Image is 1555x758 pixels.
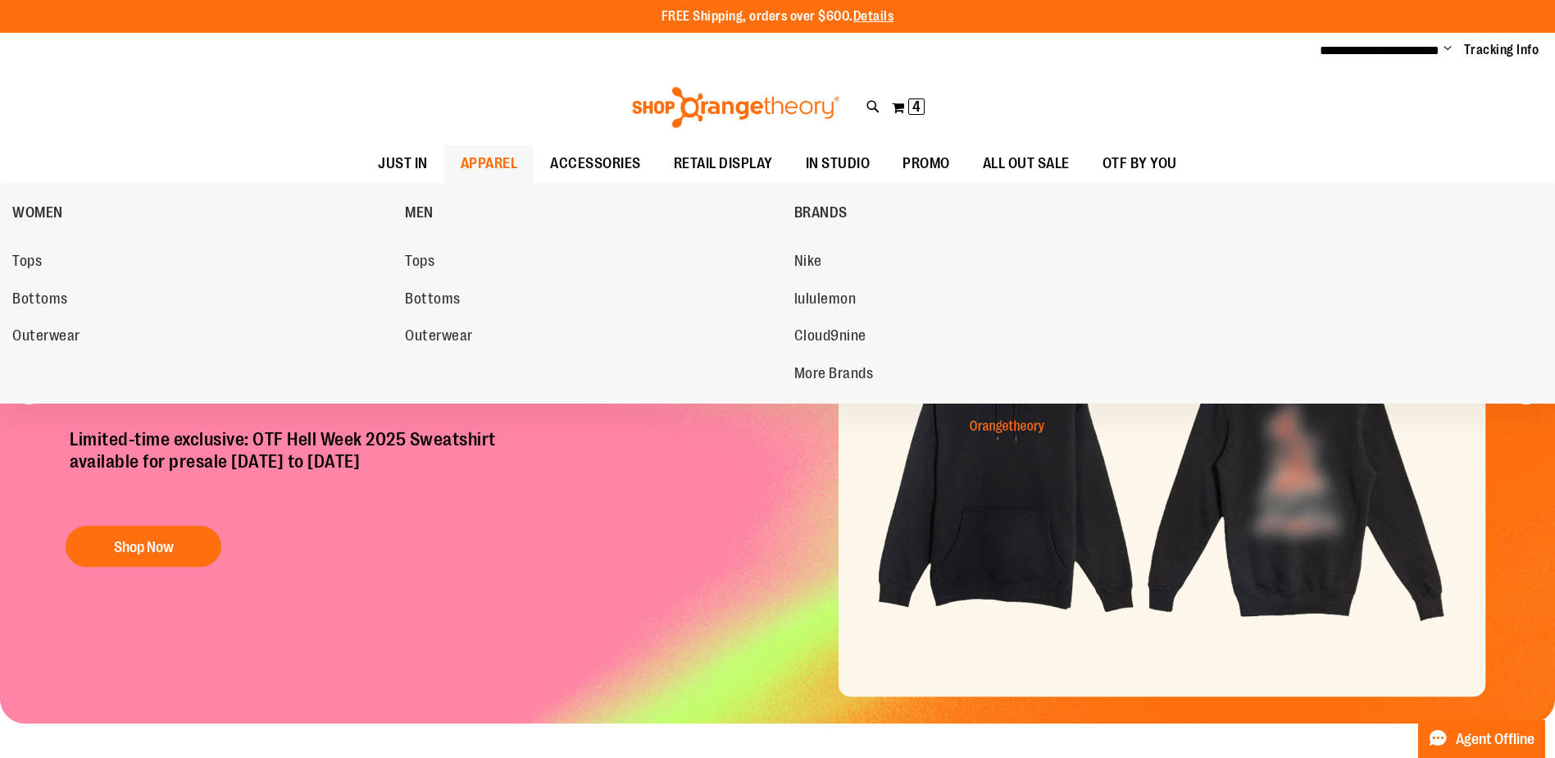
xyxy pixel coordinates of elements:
[806,145,871,182] span: IN STUDIO
[405,327,473,348] span: Outerwear
[1464,41,1539,59] a: Tracking Info
[794,290,857,311] span: lululemon
[12,253,42,273] span: Tops
[378,145,428,182] span: JUST IN
[12,204,63,225] span: WOMEN
[903,145,950,182] span: PROMO
[853,9,894,24] a: Details
[12,327,80,348] span: Outerwear
[57,429,570,509] p: Limited-time exclusive: OTF Hell Week 2025 Sweatshirt available for presale [DATE] to [DATE]
[1103,145,1177,182] span: OTF BY YOU
[12,290,68,311] span: Bottoms
[674,145,773,182] span: RETAIL DISPLAY
[912,98,921,115] span: 4
[1418,720,1545,758] button: Agent Offline
[1444,42,1452,58] button: Account menu
[57,351,570,575] a: Hell Week Hoodie Pre-Sale! Limited-time exclusive: OTF Hell Week 2025 Sweatshirtavailable for pre...
[1456,732,1535,747] span: Agent Offline
[550,145,641,182] span: ACCESSORIES
[662,7,894,26] p: FREE Shipping, orders over $600.
[405,253,434,273] span: Tops
[630,87,842,128] img: Shop Orangetheory
[461,145,518,182] span: APPAREL
[405,204,434,225] span: MEN
[794,204,848,225] span: BRANDS
[794,365,874,386] span: More Brands
[794,327,866,348] span: Cloud9nine
[405,290,461,311] span: Bottoms
[794,253,822,273] span: Nike
[983,145,1070,182] span: ALL OUT SALE
[66,526,221,567] button: Shop Now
